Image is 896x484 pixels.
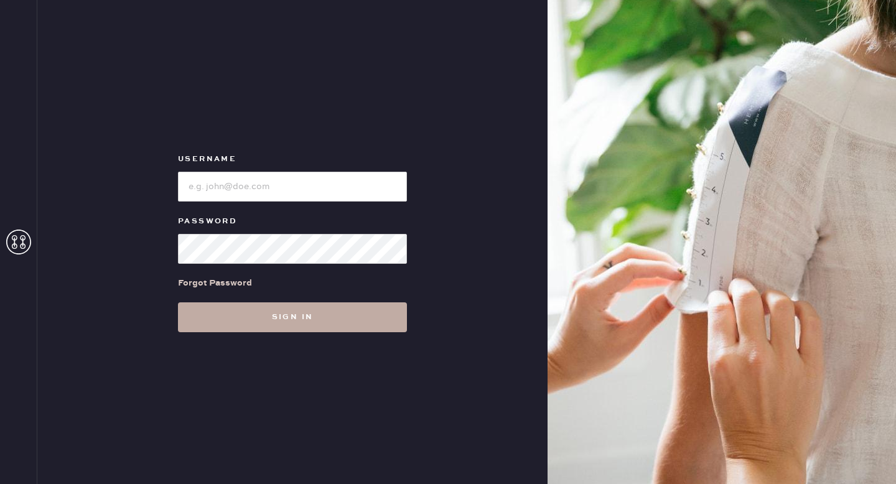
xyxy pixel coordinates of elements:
[178,302,407,332] button: Sign in
[178,152,407,167] label: Username
[178,214,407,229] label: Password
[178,172,407,202] input: e.g. john@doe.com
[178,264,252,302] a: Forgot Password
[178,276,252,290] div: Forgot Password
